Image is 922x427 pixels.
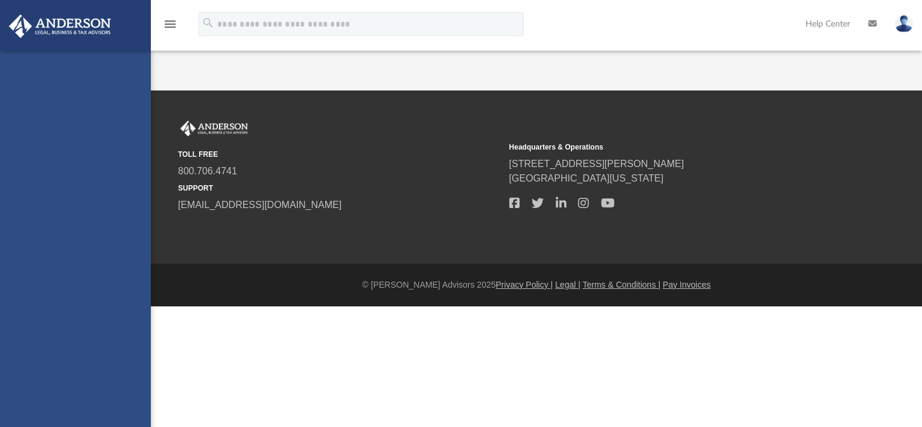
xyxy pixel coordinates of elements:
img: User Pic [895,15,913,33]
small: SUPPORT [178,183,501,194]
i: menu [163,17,177,31]
a: menu [163,23,177,31]
a: [STREET_ADDRESS][PERSON_NAME] [509,159,684,169]
div: © [PERSON_NAME] Advisors 2025 [151,279,922,291]
img: Anderson Advisors Platinum Portal [178,121,250,136]
a: Privacy Policy | [496,280,553,289]
small: Headquarters & Operations [509,142,832,153]
i: search [202,16,215,30]
a: Terms & Conditions | [583,280,661,289]
img: Anderson Advisors Platinum Portal [5,14,115,38]
a: Pay Invoices [663,280,710,289]
a: [EMAIL_ADDRESS][DOMAIN_NAME] [178,200,342,210]
a: Legal | [555,280,580,289]
a: [GEOGRAPHIC_DATA][US_STATE] [509,173,664,183]
small: TOLL FREE [178,149,501,160]
a: 800.706.4741 [178,166,237,176]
